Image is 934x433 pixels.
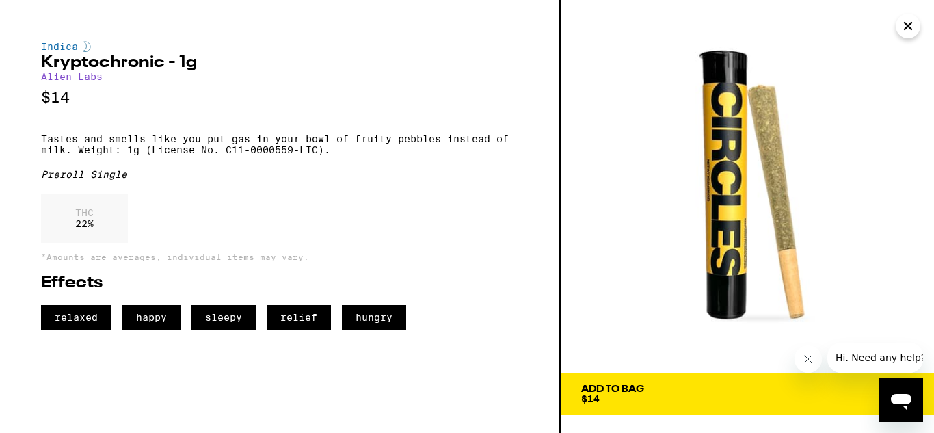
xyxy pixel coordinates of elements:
div: Indica [41,41,518,52]
div: Add To Bag [581,384,644,394]
div: Preroll Single [41,169,518,180]
p: $14 [41,89,518,106]
span: sleepy [191,305,256,330]
p: *Amounts are averages, individual items may vary. [41,252,518,261]
h2: Kryptochronic - 1g [41,55,518,71]
span: happy [122,305,181,330]
button: Close [896,14,920,38]
button: Add To Bag$14 [561,373,934,415]
span: Hi. Need any help? [8,10,98,21]
iframe: Message from company [827,343,923,373]
div: 22 % [41,194,128,243]
a: Alien Labs [41,71,103,82]
iframe: Close message [795,345,822,373]
iframe: Button to launch messaging window [879,378,923,422]
span: $14 [581,393,600,404]
p: Tastes and smells like you put gas in your bowl of fruity pebbles instead of milk. Weight: 1g (Li... [41,133,518,155]
p: THC [75,207,94,218]
span: relief [267,305,331,330]
span: hungry [342,305,406,330]
h2: Effects [41,275,518,291]
span: relaxed [41,305,111,330]
img: indicaColor.svg [83,41,91,52]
